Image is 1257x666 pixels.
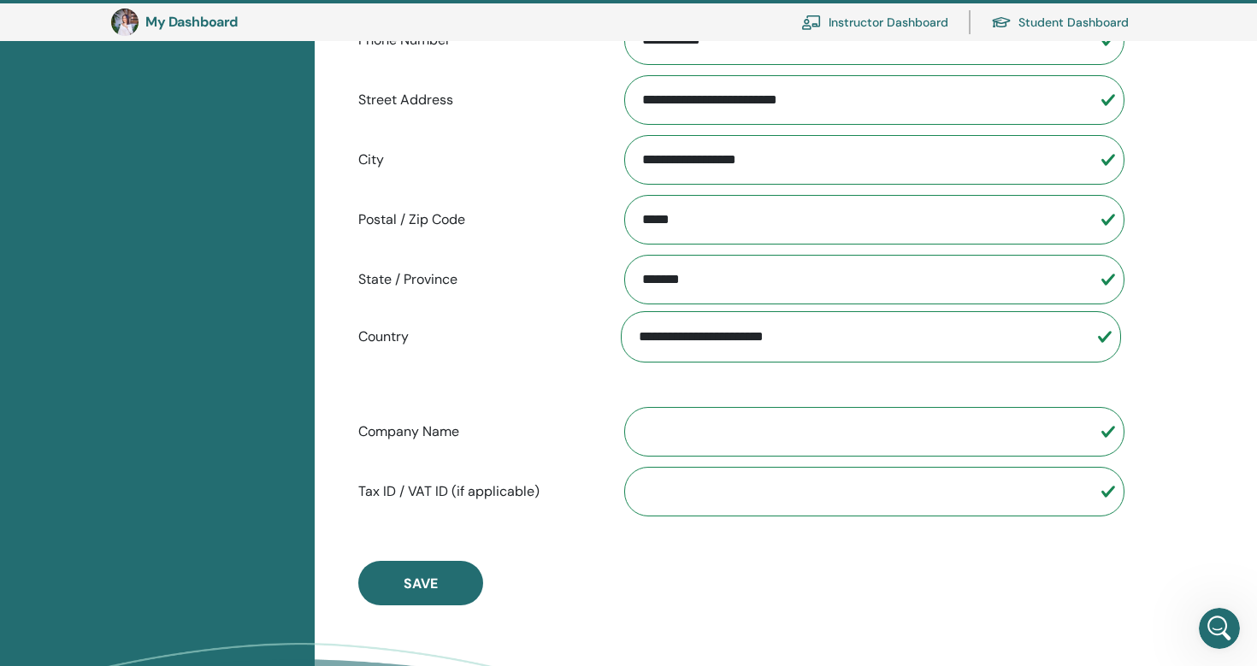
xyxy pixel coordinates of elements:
label: Company Name [345,416,608,448]
span: Save [404,575,438,592]
a: Instructor Dashboard [801,3,948,41]
label: City [345,144,608,176]
h3: My Dashboard [145,14,316,30]
label: Tax ID / VAT ID (if applicable) [345,475,608,508]
img: default.jpg [111,9,139,36]
label: Street Address [345,84,608,116]
iframe: Intercom live chat [1199,608,1240,649]
label: State / Province [345,263,608,296]
label: Postal / Zip Code [345,203,608,236]
img: chalkboard-teacher.svg [801,15,822,30]
a: Student Dashboard [991,3,1129,41]
button: Save [358,561,483,605]
img: graduation-cap.svg [991,15,1012,30]
label: Country [345,321,608,353]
